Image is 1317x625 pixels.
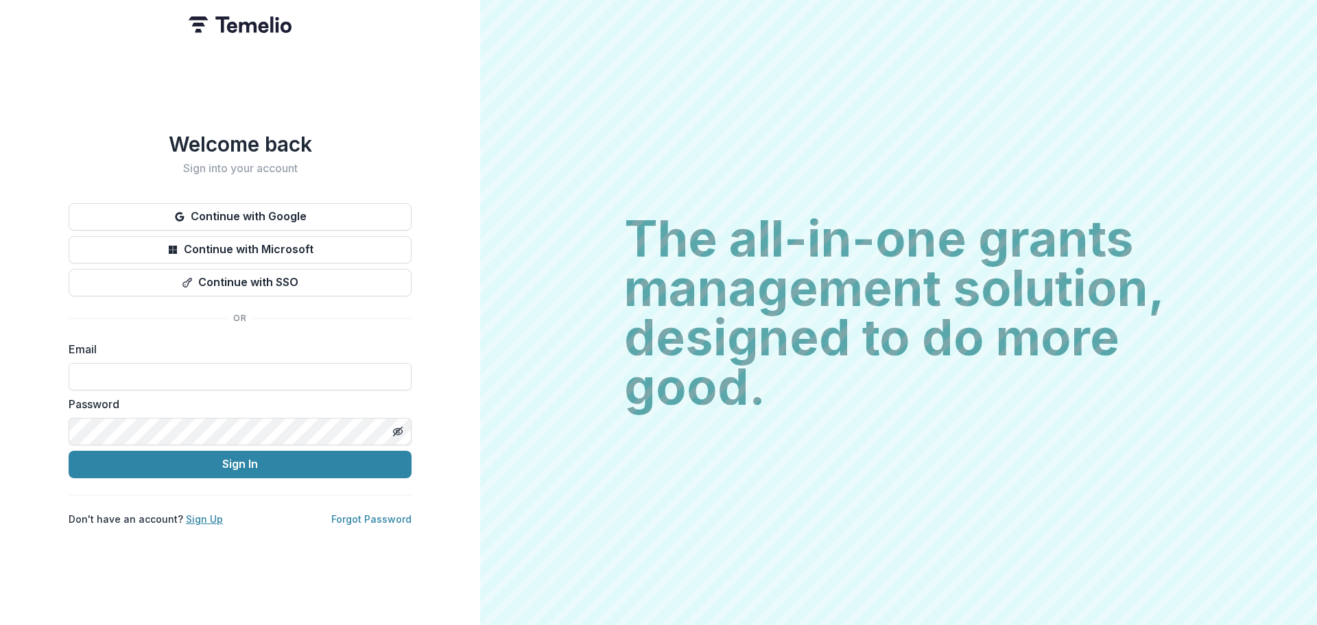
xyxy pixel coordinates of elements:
button: Continue with Google [69,203,412,231]
label: Email [69,341,403,357]
button: Continue with Microsoft [69,236,412,263]
button: Toggle password visibility [387,421,409,443]
label: Password [69,396,403,412]
p: Don't have an account? [69,512,223,526]
a: Sign Up [186,513,223,525]
h2: Sign into your account [69,162,412,175]
button: Sign In [69,451,412,478]
a: Forgot Password [331,513,412,525]
button: Continue with SSO [69,269,412,296]
h1: Welcome back [69,132,412,156]
img: Temelio [189,16,292,33]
